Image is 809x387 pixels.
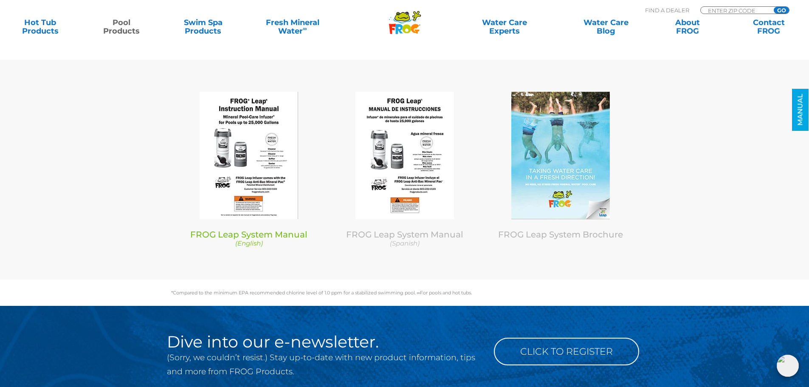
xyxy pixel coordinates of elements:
[171,290,638,295] p: *Compared to the minimum EPA recommended chlorine level of 1.0 ppm for a stabilized swimming pool...
[511,92,610,219] img: FROG-All-Pool-with-LEAP-brochure
[235,239,263,247] em: (English)
[167,333,481,350] h2: Dive into our e-newsletter.
[707,7,764,14] input: Zip Code Form
[355,92,454,219] img: LEAP Manual (Spanish Version) — FROG® Pool and Spa Water Care Instructions
[737,18,801,35] a: ContactFROG
[453,18,556,35] a: Water CareExperts
[90,18,153,35] a: PoolProducts
[574,18,637,35] a: Water CareBlog
[656,18,719,35] a: AboutFROG
[390,239,420,247] em: (Spanish)
[777,355,799,377] img: openIcon
[8,18,72,35] a: Hot TubProducts
[167,350,481,379] p: (Sorry, we couldn’t resist.) Stay up-to-date with new product information, tips and more from FRO...
[200,92,298,219] img: LEAP Manual — FROG® Pool and Spa Water Care Instructions
[645,6,689,14] p: Find A Dealer
[774,7,789,14] input: GO
[253,18,332,35] a: Fresh MineralWater∞
[494,338,639,365] a: Click to Register
[792,89,809,131] a: MANUAL
[498,229,623,240] a: FROG Leap System Brochure
[172,18,235,35] a: Swim SpaProducts
[333,229,476,248] a: FROG Leap System Manual (Spanish)
[303,25,307,32] sup: ∞
[178,229,321,248] a: FROG Leap System Manual (English)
